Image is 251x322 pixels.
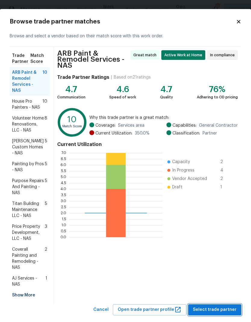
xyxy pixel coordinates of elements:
span: 1 [220,184,230,190]
span: Painting by Pros - NAS [12,161,45,173]
div: Speed of work [109,94,136,100]
span: 8 [45,115,47,133]
span: Match Score [30,53,47,65]
text: 2.0 [61,211,66,215]
text: 4.5 [61,181,66,184]
span: 10 [42,70,47,94]
span: Coverall Painting and Remodeling - NAS [12,246,45,271]
text: 1.5 [62,217,66,221]
span: 5 [45,138,47,156]
div: Adhering to OD pricing [197,94,238,100]
span: Cancel [93,306,109,314]
span: Active Work at Home [164,52,205,58]
span: Capabilities: [172,122,197,128]
span: 2 [220,176,230,182]
span: Coverage: [95,122,116,128]
div: Browse and select a vendor based on their match score with this work order. [10,26,241,47]
text: 7.0 [61,151,66,154]
span: 3 [45,224,47,242]
span: 2 [220,159,230,165]
text: 1.0 [61,223,66,227]
span: Volunteer Home Renovations, LLC - NAS [12,115,45,133]
span: Trade Partner [12,53,30,65]
text: 5.0 [61,175,66,178]
text: 3.0 [61,199,66,203]
span: 350.0 % [135,130,150,136]
span: 10 [42,98,47,110]
span: ARB Paint & Remodel Services - NAS [57,50,129,68]
span: Purpose Repairs And Painting - NAS [12,178,45,196]
span: Select trade partner [193,306,237,314]
text: 3.5 [61,193,66,197]
span: Vendor Accepted [172,176,207,182]
span: 1 [45,275,47,287]
span: In compliance [210,52,237,58]
div: 4.6 [109,86,136,92]
text: 0.5 [61,229,66,233]
span: Partner [203,130,217,136]
div: 4.7 [57,86,85,92]
h2: Browse trade partner matches [10,19,236,25]
text: 0.0 [60,235,66,239]
text: 6.0 [60,163,66,166]
text: 6.5 [61,157,66,160]
div: Quality [160,94,173,100]
span: 4 [220,167,230,173]
span: 5 [45,201,47,219]
span: 5 [45,161,47,173]
text: 2.5 [61,205,66,209]
button: Select trade partner [188,304,241,315]
button: Cancel [91,304,111,315]
span: 2 [45,246,47,271]
text: 10 [67,116,76,124]
div: Based on 21 ratings [114,74,151,80]
text: 4.0 [60,187,66,190]
span: [PERSON_NAME] Custom Homes - NAS [12,138,45,156]
div: 4.7 [160,86,173,92]
span: Price Property Development, LLC - NAS [12,224,45,242]
span: Great match [133,52,159,58]
span: Titan Building Maintenance LLC - NAS [12,201,45,219]
span: Open trade partner profile [118,306,181,314]
span: AJ Services - NAS [12,275,45,287]
div: | [109,74,114,80]
button: Open trade partner profile [113,304,186,315]
span: Services area [118,122,144,128]
span: In Progress [172,167,194,173]
h4: Trade Partner Ratings [57,74,109,80]
span: General Contractor [199,122,238,128]
span: Classification: [172,130,200,136]
span: Capacity [172,159,190,165]
div: 76% [197,86,238,92]
span: 5 [45,178,47,196]
span: Current Utilization: [95,130,132,136]
span: ARB Paint & Remodel Services - NAS [12,70,42,94]
div: Show More [10,290,50,301]
text: Match Score [62,125,82,128]
h4: Current Utilization [57,141,238,147]
div: Communication [57,94,85,100]
span: Why this trade partner is a great match: [89,115,238,121]
span: House Pro Painters - NAS [12,98,42,110]
text: 5.5 [61,169,66,172]
span: Draft [172,184,182,190]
